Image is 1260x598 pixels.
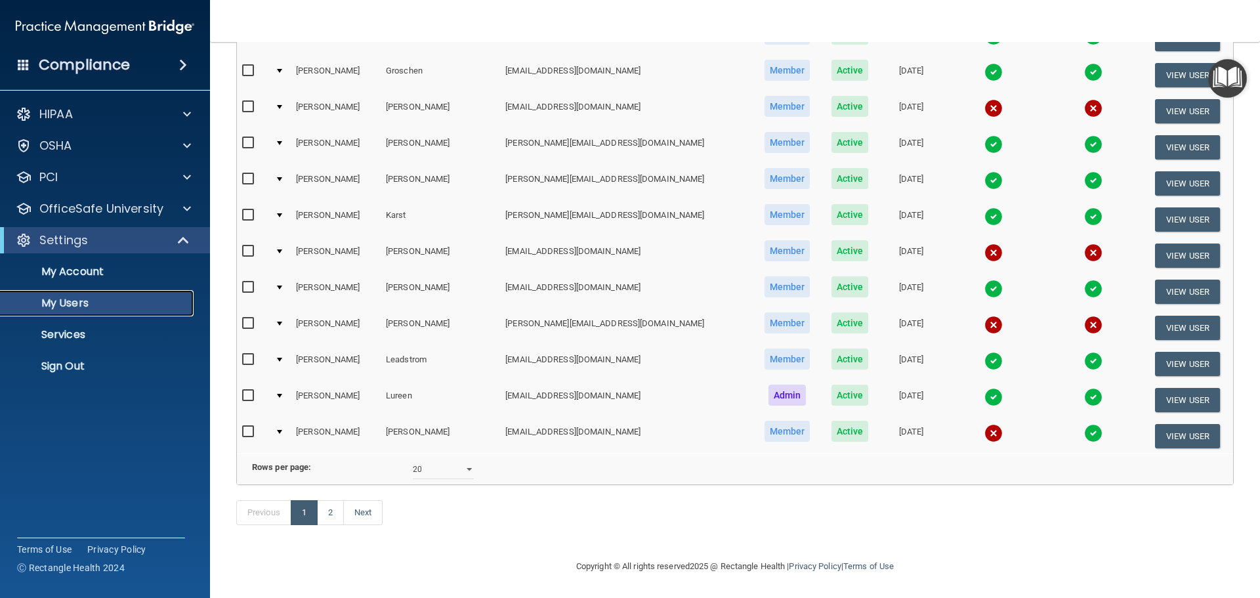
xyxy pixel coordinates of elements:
[1084,244,1102,262] img: cross.ca9f0e7f.svg
[1084,280,1102,298] img: tick.e7d51cea.svg
[87,543,146,556] a: Privacy Policy
[984,171,1003,190] img: tick.e7d51cea.svg
[381,93,500,129] td: [PERSON_NAME]
[9,360,188,373] p: Sign Out
[39,201,163,217] p: OfficeSafe University
[500,418,753,454] td: [EMAIL_ADDRESS][DOMAIN_NAME]
[9,297,188,310] p: My Users
[984,244,1003,262] img: cross.ca9f0e7f.svg
[16,14,194,40] img: PMB logo
[879,165,944,202] td: [DATE]
[831,349,869,370] span: Active
[9,265,188,278] p: My Account
[831,240,869,261] span: Active
[16,201,191,217] a: OfficeSafe University
[765,276,810,297] span: Member
[291,382,381,418] td: [PERSON_NAME]
[765,132,810,153] span: Member
[291,57,381,93] td: [PERSON_NAME]
[984,99,1003,117] img: cross.ca9f0e7f.svg
[252,462,311,472] b: Rows per page:
[984,207,1003,226] img: tick.e7d51cea.svg
[381,310,500,346] td: [PERSON_NAME]
[381,346,500,382] td: Leadstrom
[500,93,753,129] td: [EMAIL_ADDRESS][DOMAIN_NAME]
[500,274,753,310] td: [EMAIL_ADDRESS][DOMAIN_NAME]
[500,238,753,274] td: [EMAIL_ADDRESS][DOMAIN_NAME]
[831,385,869,406] span: Active
[879,382,944,418] td: [DATE]
[984,280,1003,298] img: tick.e7d51cea.svg
[765,96,810,117] span: Member
[879,93,944,129] td: [DATE]
[500,57,753,93] td: [EMAIL_ADDRESS][DOMAIN_NAME]
[765,312,810,333] span: Member
[984,388,1003,406] img: tick.e7d51cea.svg
[984,63,1003,81] img: tick.e7d51cea.svg
[291,274,381,310] td: [PERSON_NAME]
[879,129,944,165] td: [DATE]
[16,106,191,122] a: HIPAA
[39,169,58,185] p: PCI
[17,561,125,574] span: Ⓒ Rectangle Health 2024
[1155,280,1220,304] button: View User
[879,57,944,93] td: [DATE]
[291,202,381,238] td: [PERSON_NAME]
[1155,352,1220,376] button: View User
[831,96,869,117] span: Active
[317,500,344,525] a: 2
[39,138,72,154] p: OSHA
[831,421,869,442] span: Active
[768,385,807,406] span: Admin
[381,238,500,274] td: [PERSON_NAME]
[765,421,810,442] span: Member
[381,165,500,202] td: [PERSON_NAME]
[500,202,753,238] td: [PERSON_NAME][EMAIL_ADDRESS][DOMAIN_NAME]
[16,138,191,154] a: OSHA
[1084,135,1102,154] img: tick.e7d51cea.svg
[381,202,500,238] td: Karst
[9,328,188,341] p: Services
[17,543,72,556] a: Terms of Use
[831,132,869,153] span: Active
[381,274,500,310] td: [PERSON_NAME]
[984,424,1003,442] img: cross.ca9f0e7f.svg
[1084,316,1102,334] img: cross.ca9f0e7f.svg
[831,204,869,225] span: Active
[291,500,318,525] a: 1
[1084,424,1102,442] img: tick.e7d51cea.svg
[291,418,381,454] td: [PERSON_NAME]
[39,106,73,122] p: HIPAA
[879,418,944,454] td: [DATE]
[984,352,1003,370] img: tick.e7d51cea.svg
[1155,207,1220,232] button: View User
[381,382,500,418] td: Lureen
[1155,171,1220,196] button: View User
[765,60,810,81] span: Member
[765,349,810,370] span: Member
[984,316,1003,334] img: cross.ca9f0e7f.svg
[831,276,869,297] span: Active
[765,204,810,225] span: Member
[1084,388,1102,406] img: tick.e7d51cea.svg
[500,165,753,202] td: [PERSON_NAME][EMAIL_ADDRESS][DOMAIN_NAME]
[879,202,944,238] td: [DATE]
[984,135,1003,154] img: tick.e7d51cea.svg
[291,129,381,165] td: [PERSON_NAME]
[765,168,810,189] span: Member
[236,500,291,525] a: Previous
[1084,99,1102,117] img: cross.ca9f0e7f.svg
[343,500,383,525] a: Next
[831,312,869,333] span: Active
[291,93,381,129] td: [PERSON_NAME]
[1084,171,1102,190] img: tick.e7d51cea.svg
[1208,59,1247,98] button: Open Resource Center
[1155,63,1220,87] button: View User
[831,60,869,81] span: Active
[843,561,894,571] a: Terms of Use
[39,56,130,74] h4: Compliance
[291,346,381,382] td: [PERSON_NAME]
[16,232,190,248] a: Settings
[500,382,753,418] td: [EMAIL_ADDRESS][DOMAIN_NAME]
[879,238,944,274] td: [DATE]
